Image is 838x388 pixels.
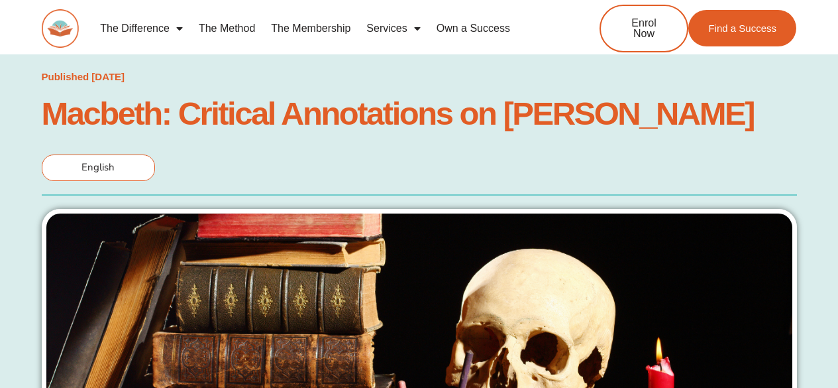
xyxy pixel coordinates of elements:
a: Enrol Now [600,5,688,52]
nav: Menu [92,13,556,44]
span: English [81,161,115,174]
time: [DATE] [91,71,125,82]
a: Own a Success [429,13,518,44]
span: Published [42,71,89,82]
a: The Method [191,13,263,44]
a: Find a Success [688,10,796,46]
a: Services [358,13,428,44]
a: Published [DATE] [42,68,125,86]
h1: Macbeth: Critical Annotations on [PERSON_NAME] [42,99,797,128]
a: The Difference [92,13,191,44]
span: Find a Success [708,23,776,33]
span: Enrol Now [621,18,667,39]
a: The Membership [263,13,358,44]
